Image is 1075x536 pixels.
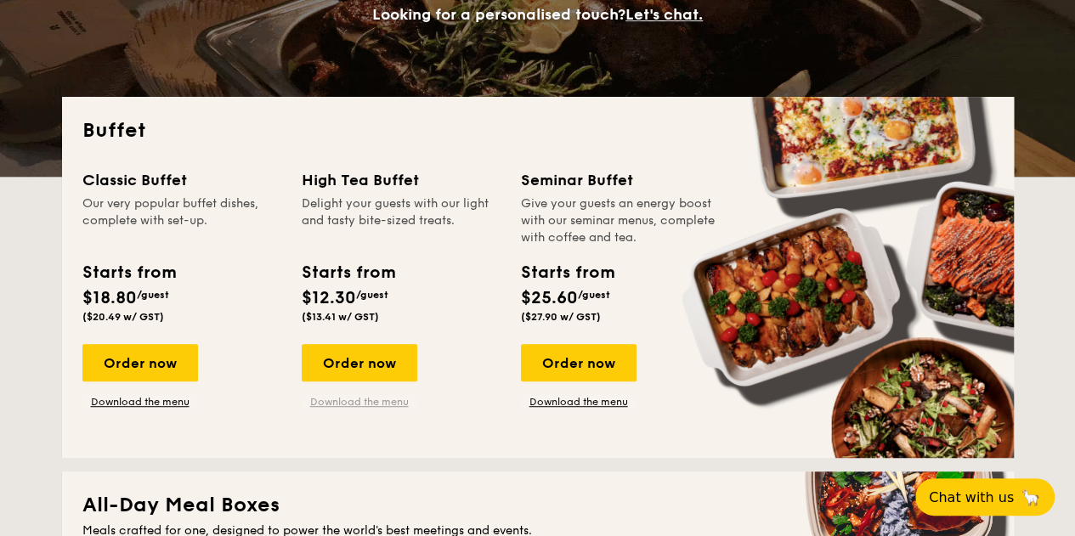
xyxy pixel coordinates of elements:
span: /guest [356,289,388,301]
h2: All-Day Meal Boxes [82,492,993,519]
div: Starts from [82,260,175,285]
span: ($27.90 w/ GST) [521,311,601,323]
span: /guest [137,289,169,301]
span: 🦙 [1021,488,1041,507]
span: $25.60 [521,288,578,308]
span: Let's chat. [625,5,703,24]
div: Give your guests an energy boost with our seminar menus, complete with coffee and tea. [521,195,720,246]
div: Delight your guests with our light and tasty bite-sized treats. [302,195,501,246]
h2: Buffet [82,117,993,144]
div: Classic Buffet [82,168,281,192]
span: /guest [578,289,610,301]
span: $18.80 [82,288,137,308]
a: Download the menu [82,395,198,409]
div: Order now [521,344,637,381]
button: Chat with us🦙 [915,478,1055,516]
div: Order now [302,344,417,381]
span: ($13.41 w/ GST) [302,311,379,323]
div: High Tea Buffet [302,168,501,192]
span: Chat with us [929,489,1014,505]
div: Starts from [521,260,614,285]
div: Starts from [302,260,394,285]
div: Seminar Buffet [521,168,720,192]
span: ($20.49 w/ GST) [82,311,164,323]
span: Looking for a personalised touch? [372,5,625,24]
a: Download the menu [521,395,637,409]
div: Our very popular buffet dishes, complete with set-up. [82,195,281,246]
div: Order now [82,344,198,381]
a: Download the menu [302,395,417,409]
span: $12.30 [302,288,356,308]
